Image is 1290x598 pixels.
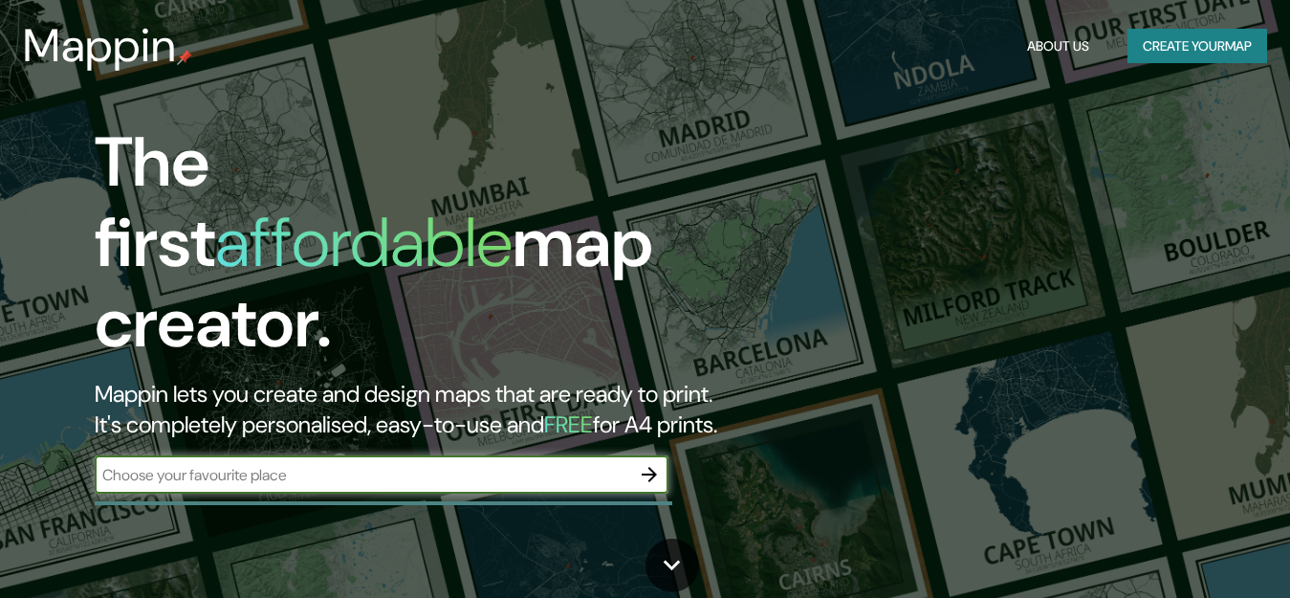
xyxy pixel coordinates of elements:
[1127,29,1267,64] button: Create yourmap
[1019,29,1097,64] button: About Us
[95,464,630,486] input: Choose your favourite place
[544,410,593,439] h5: FREE
[177,50,192,65] img: mappin-pin
[95,122,740,379] h1: The first map creator.
[215,198,513,287] h1: affordable
[95,379,740,440] h2: Mappin lets you create and design maps that are ready to print. It's completely personalised, eas...
[23,19,177,73] h3: Mappin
